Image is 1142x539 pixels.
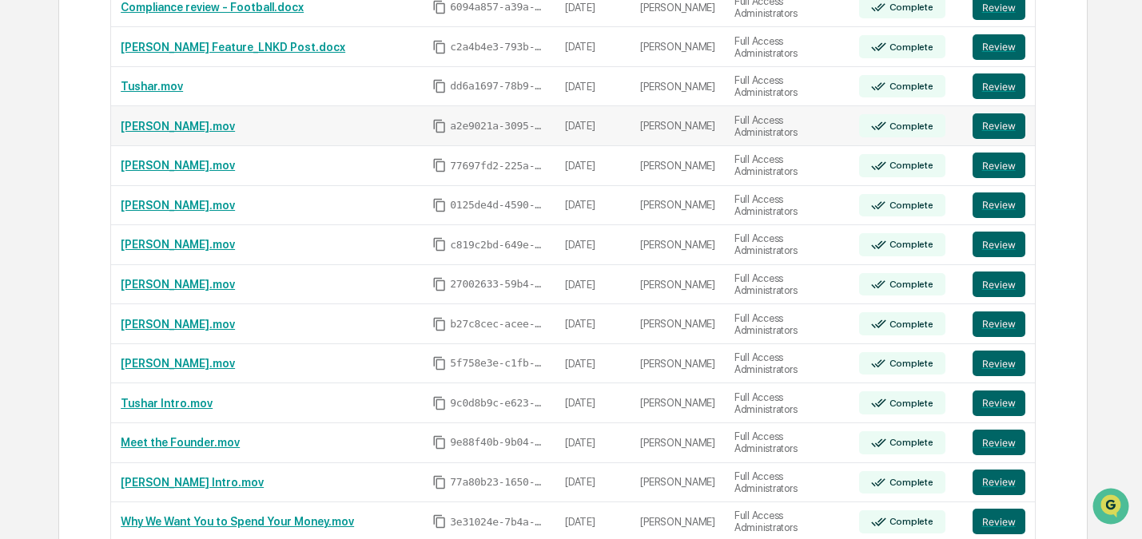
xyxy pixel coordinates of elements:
[886,358,933,369] div: Complete
[631,383,725,423] td: [PERSON_NAME]
[555,265,631,305] td: [DATE]
[725,304,850,344] td: Full Access Administrators
[886,200,933,211] div: Complete
[432,514,447,529] span: Copy Id
[132,201,198,217] span: Attestations
[973,192,1025,218] button: Review
[555,106,631,146] td: [DATE]
[725,423,850,463] td: Full Access Administrators
[725,146,850,186] td: Full Access Administrators
[450,516,546,529] span: 3e31024e-7b4a-4257-8dd0-0d4f67cfc3a6
[631,186,725,226] td: [PERSON_NAME]
[450,357,546,370] span: 5f758e3e-c1fb-4c82-ad82-355f27aef873
[272,127,291,146] button: Start new chat
[886,319,933,330] div: Complete
[725,27,850,67] td: Full Access Administrators
[16,233,29,246] div: 🔎
[555,146,631,186] td: [DATE]
[973,430,1025,455] a: Review
[886,121,933,132] div: Complete
[973,113,1025,139] button: Review
[450,120,546,133] span: a2e9021a-3095-4f86-a7c4-d242c92f4a3f
[432,237,447,252] span: Copy Id
[432,435,447,450] span: Copy Id
[973,470,1025,495] button: Review
[725,463,850,503] td: Full Access Administrators
[631,463,725,503] td: [PERSON_NAME]
[432,317,447,331] span: Copy Id
[109,195,205,224] a: 🗄️Attestations
[432,198,447,212] span: Copy Id
[16,203,29,216] div: 🖐️
[121,436,240,449] a: Meet the Founder.mov
[159,271,193,283] span: Pylon
[725,67,850,107] td: Full Access Administrators
[16,122,45,151] img: 1746055101610-c473b297-6a78-478c-a979-82029cc54cd1
[886,516,933,527] div: Complete
[973,232,1025,257] button: Review
[973,351,1025,376] button: Review
[450,397,546,410] span: 9c0d8b9c-e623-43d3-b108-56e10c294eda
[725,265,850,305] td: Full Access Administrators
[725,106,850,146] td: Full Access Administrators
[432,396,447,410] span: Copy Id
[450,80,546,93] span: dd6a1697-78b9-420a-822a-a1a5e21248ba
[54,138,202,151] div: We're available if you need us!
[450,278,546,291] span: 27002633-59b4-41d0-bb04-5d6f8074ab97
[886,81,933,92] div: Complete
[555,463,631,503] td: [DATE]
[555,423,631,463] td: [DATE]
[631,106,725,146] td: [PERSON_NAME]
[432,475,447,489] span: Copy Id
[450,318,546,331] span: b27c8cec-acee-40eb-8e03-26483c299e0c
[555,344,631,384] td: [DATE]
[450,199,546,212] span: 0125de4d-4590-4608-8e95-86acd7236d52
[10,195,109,224] a: 🖐️Preclearance
[631,146,725,186] td: [PERSON_NAME]
[973,311,1025,337] button: Review
[121,318,235,331] a: [PERSON_NAME].mov
[432,277,447,291] span: Copy Id
[1091,486,1134,529] iframe: Open customer support
[725,225,850,265] td: Full Access Administrators
[116,203,129,216] div: 🗄️
[631,304,725,344] td: [PERSON_NAME]
[973,509,1025,534] button: Review
[432,40,447,54] span: Copy Id
[113,270,193,283] a: Powered byPylon
[973,34,1025,60] button: Review
[450,476,546,489] span: 77a80b23-1650-4c82-b388-d4889f587fb6
[16,34,291,59] p: How can we help?
[631,27,725,67] td: [PERSON_NAME]
[432,119,447,133] span: Copy Id
[973,271,1025,297] button: Review
[121,120,235,133] a: [PERSON_NAME].mov
[631,265,725,305] td: [PERSON_NAME]
[121,199,235,212] a: [PERSON_NAME].mov
[973,390,1025,416] button: Review
[555,186,631,226] td: [DATE]
[886,437,933,448] div: Complete
[973,153,1025,178] button: Review
[555,67,631,107] td: [DATE]
[121,238,235,251] a: [PERSON_NAME].mov
[450,41,546,54] span: c2a4b4e3-793b-48d3-85d2-776ee0d62e43
[886,477,933,488] div: Complete
[886,2,933,13] div: Complete
[973,73,1025,99] button: Review
[121,397,213,410] a: Tushar Intro.mov
[10,225,107,254] a: 🔎Data Lookup
[121,80,183,93] a: Tushar.mov
[121,357,235,370] a: [PERSON_NAME].mov
[555,304,631,344] td: [DATE]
